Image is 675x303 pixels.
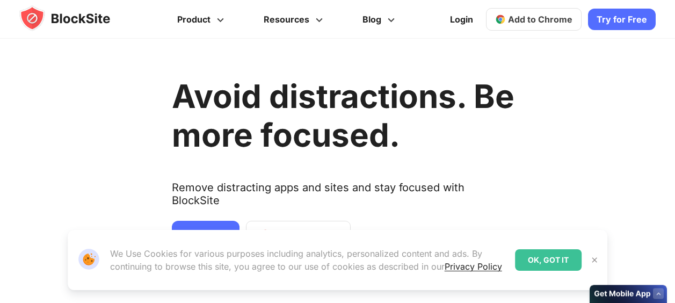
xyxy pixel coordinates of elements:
a: Add to Chrome [486,8,582,31]
button: Close [587,253,601,267]
a: Try for Free [588,9,656,30]
a: Login [444,6,480,32]
p: We Use Cookies for various purposes including analytics, personalized content and ads. By continu... [110,247,507,273]
span: Add to Chrome [508,14,572,25]
img: blocksite-icon.5d769676.svg [19,5,131,31]
img: Close [590,256,599,264]
text: Remove distracting apps and sites and stay focused with BlockSite [172,181,514,215]
h1: Avoid distractions. Be more focused. [172,76,514,154]
img: chrome-icon.svg [495,14,506,25]
div: OK, GOT IT [515,249,582,271]
a: Privacy Policy [445,261,502,272]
